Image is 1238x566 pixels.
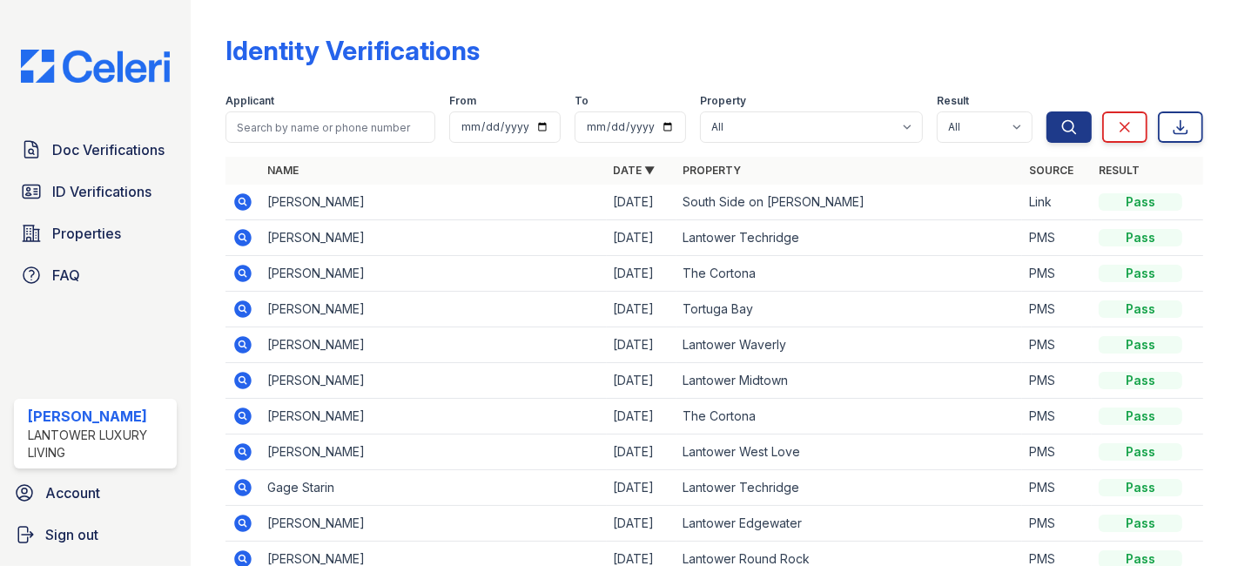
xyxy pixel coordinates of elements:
a: Property [683,164,742,177]
a: Source [1029,164,1073,177]
td: PMS [1022,220,1092,256]
td: Link [1022,185,1092,220]
td: Lantower Edgewater [676,506,1023,542]
div: Pass [1099,479,1182,496]
td: [PERSON_NAME] [260,185,607,220]
a: Doc Verifications [14,132,177,167]
td: [PERSON_NAME] [260,435,607,470]
div: Pass [1099,193,1182,211]
td: Lantower West Love [676,435,1023,470]
a: Account [7,475,184,510]
a: Result [1099,164,1140,177]
a: FAQ [14,258,177,293]
span: Properties [52,223,121,244]
td: [DATE] [607,435,676,470]
div: Pass [1099,408,1182,425]
td: [PERSON_NAME] [260,292,607,327]
td: The Cortona [676,256,1023,292]
td: [PERSON_NAME] [260,220,607,256]
span: Account [45,482,100,503]
td: [DATE] [607,399,676,435]
td: PMS [1022,506,1092,542]
td: [DATE] [607,185,676,220]
a: ID Verifications [14,174,177,209]
td: [PERSON_NAME] [260,363,607,399]
td: [DATE] [607,327,676,363]
td: PMS [1022,327,1092,363]
a: Name [267,164,299,177]
td: [DATE] [607,363,676,399]
div: Pass [1099,265,1182,282]
td: PMS [1022,363,1092,399]
td: PMS [1022,435,1092,470]
label: Result [937,94,969,108]
td: [DATE] [607,470,676,506]
label: Property [700,94,746,108]
input: Search by name or phone number [225,111,435,143]
td: [DATE] [607,506,676,542]
span: Doc Verifications [52,139,165,160]
a: Date ▼ [614,164,656,177]
td: Lantower Techridge [676,220,1023,256]
div: Pass [1099,300,1182,318]
td: [PERSON_NAME] [260,399,607,435]
div: Lantower Luxury Living [28,427,170,462]
td: [DATE] [607,256,676,292]
td: South Side on [PERSON_NAME] [676,185,1023,220]
td: [PERSON_NAME] [260,506,607,542]
td: PMS [1022,399,1092,435]
td: PMS [1022,292,1092,327]
td: Lantower Techridge [676,470,1023,506]
div: Identity Verifications [225,35,480,66]
label: From [449,94,476,108]
div: Pass [1099,443,1182,461]
label: To [575,94,589,108]
td: PMS [1022,256,1092,292]
td: [PERSON_NAME] [260,256,607,292]
td: Gage Starin [260,470,607,506]
td: Tortuga Bay [676,292,1023,327]
td: Lantower Waverly [676,327,1023,363]
span: Sign out [45,524,98,545]
div: Pass [1099,372,1182,389]
a: Sign out [7,517,184,552]
span: ID Verifications [52,181,151,202]
div: Pass [1099,515,1182,532]
label: Applicant [225,94,274,108]
div: Pass [1099,229,1182,246]
td: The Cortona [676,399,1023,435]
td: [PERSON_NAME] [260,327,607,363]
a: Properties [14,216,177,251]
div: Pass [1099,336,1182,354]
td: Lantower Midtown [676,363,1023,399]
td: [DATE] [607,220,676,256]
div: [PERSON_NAME] [28,406,170,427]
td: [DATE] [607,292,676,327]
span: FAQ [52,265,80,286]
td: PMS [1022,470,1092,506]
img: CE_Logo_Blue-a8612792a0a2168367f1c8372b55b34899dd931a85d93a1a3d3e32e68fde9ad4.png [7,50,184,83]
